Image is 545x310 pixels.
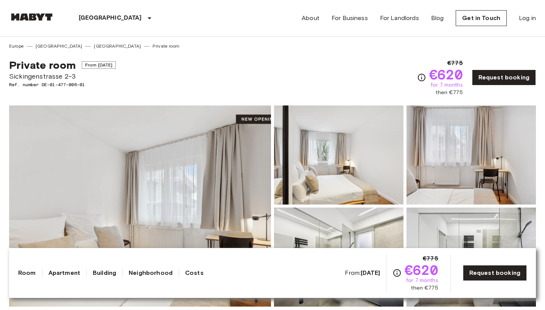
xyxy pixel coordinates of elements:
[472,70,536,85] a: Request booking
[93,268,116,277] a: Building
[9,105,271,307] img: Marketing picture of unit DE-01-477-006-01
[79,14,142,23] p: [GEOGRAPHIC_DATA]
[36,43,83,50] a: [GEOGRAPHIC_DATA]
[417,73,426,82] svg: Check cost overview for full price breakdown. Please note that discounts apply to new joiners onl...
[423,254,438,263] span: €775
[519,14,536,23] a: Log in
[9,81,116,88] span: Ref. number DE-01-477-006-01
[9,59,76,71] span: Private room
[153,43,179,50] a: Private room
[345,269,380,277] span: From:
[406,208,536,307] img: Picture of unit DE-01-477-006-01
[48,268,80,277] a: Apartment
[406,277,438,284] span: for 7 months
[9,13,54,21] img: Habyt
[9,43,24,50] a: Europe
[185,268,204,277] a: Costs
[463,265,527,281] a: Request booking
[405,263,438,277] span: €620
[9,71,116,81] span: Sickingenstrasse 2-3
[302,14,319,23] a: About
[82,61,116,69] span: From [DATE]
[392,268,402,277] svg: Check cost overview for full price breakdown. Please note that discounts apply to new joiners onl...
[274,105,403,205] img: Picture of unit DE-01-477-006-01
[18,268,36,277] a: Room
[361,269,380,276] b: [DATE]
[447,59,463,68] span: €775
[456,10,507,26] a: Get in Touch
[431,14,444,23] a: Blog
[429,68,463,81] span: €620
[431,81,463,89] span: for 7 months
[274,208,403,307] img: Picture of unit DE-01-477-006-01
[436,89,462,96] span: then €775
[332,14,368,23] a: For Business
[129,268,173,277] a: Neighborhood
[411,284,438,292] span: then €775
[380,14,419,23] a: For Landlords
[94,43,141,50] a: [GEOGRAPHIC_DATA]
[406,105,536,205] img: Picture of unit DE-01-477-006-01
